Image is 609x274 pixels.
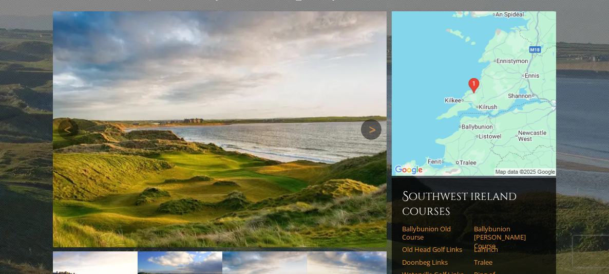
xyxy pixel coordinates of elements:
[402,245,467,253] a: Old Head Golf Links
[474,258,539,266] a: Tralee
[361,119,382,140] a: Next
[474,245,539,253] a: Lahinch
[402,258,467,266] a: Doonbeg Links
[402,188,546,218] h6: Southwest Ireland Courses
[58,119,79,140] a: Previous
[402,225,467,242] a: Ballybunion Old Course
[474,225,539,250] a: Ballybunion [PERSON_NAME] Course
[392,11,556,176] img: Google Map of Trump International Hotel and Golf Links, Doonbeg Ireland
